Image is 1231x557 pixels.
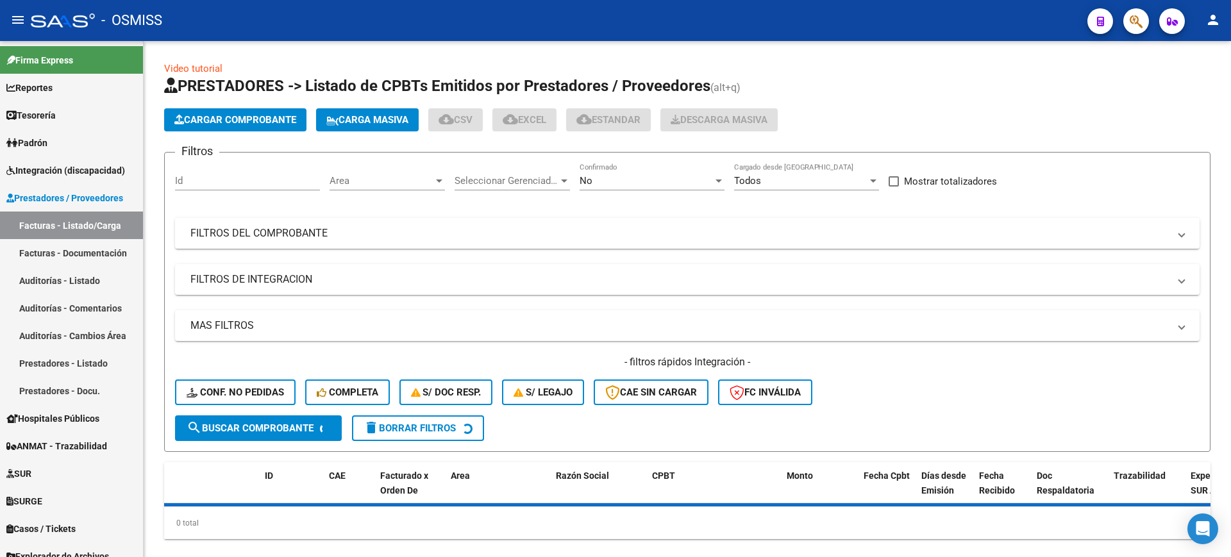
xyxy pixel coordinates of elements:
[455,175,558,187] span: Seleccionar Gerenciador
[660,108,778,131] button: Descarga Masiva
[492,108,557,131] button: EXCEL
[174,114,296,126] span: Cargar Comprobante
[101,6,162,35] span: - OSMISS
[6,412,99,426] span: Hospitales Públicos
[187,422,314,434] span: Buscar Comprobante
[858,462,916,519] datatable-header-cell: Fecha Cpbt
[6,439,107,453] span: ANMAT - Trazabilidad
[605,387,697,398] span: CAE SIN CARGAR
[439,114,473,126] span: CSV
[566,108,651,131] button: Estandar
[514,387,573,398] span: S/ legajo
[10,12,26,28] mat-icon: menu
[6,467,31,481] span: SUR
[439,112,454,127] mat-icon: cloud_download
[6,53,73,67] span: Firma Express
[730,387,801,398] span: FC Inválida
[175,355,1200,369] h4: - filtros rápidos Integración -
[710,81,741,94] span: (alt+q)
[187,420,202,435] mat-icon: search
[502,379,584,405] button: S/ legajo
[164,507,1210,539] div: 0 total
[718,379,812,405] button: FC Inválida
[556,470,609,481] span: Razón Social
[175,310,1200,341] mat-expansion-panel-header: MAS FILTROS
[399,379,493,405] button: S/ Doc Resp.
[446,462,532,519] datatable-header-cell: Area
[503,112,518,127] mat-icon: cloud_download
[6,494,42,508] span: SURGE
[921,470,966,495] span: Días desde Emisión
[187,387,284,398] span: Conf. no pedidas
[190,272,1169,287] mat-panel-title: FILTROS DE INTEGRACION
[364,422,456,434] span: Borrar Filtros
[503,114,546,126] span: EXCEL
[787,470,813,481] span: Monto
[326,114,408,126] span: Carga Masiva
[364,420,379,435] mat-icon: delete
[1032,462,1109,519] datatable-header-cell: Doc Respaldatoria
[190,319,1169,333] mat-panel-title: MAS FILTROS
[6,81,53,95] span: Reportes
[175,218,1200,249] mat-expansion-panel-header: FILTROS DEL COMPROBANTE
[265,470,273,481] span: ID
[1037,470,1094,495] span: Doc Respaldatoria
[6,163,125,178] span: Integración (discapacidad)
[594,379,708,405] button: CAE SIN CARGAR
[329,470,346,481] span: CAE
[576,112,592,127] mat-icon: cloud_download
[260,462,324,519] datatable-header-cell: ID
[175,415,342,441] button: Buscar Comprobante
[324,462,375,519] datatable-header-cell: CAE
[6,108,56,122] span: Tesorería
[380,470,428,495] span: Facturado x Orden De
[375,462,446,519] datatable-header-cell: Facturado x Orden De
[1187,513,1218,544] div: Open Intercom Messenger
[175,379,296,405] button: Conf. no pedidas
[305,379,390,405] button: Completa
[1114,470,1166,481] span: Trazabilidad
[974,462,1032,519] datatable-header-cell: Fecha Recibido
[979,470,1015,495] span: Fecha Recibido
[734,175,761,187] span: Todos
[175,142,219,160] h3: Filtros
[652,470,675,481] span: CPBT
[175,264,1200,295] mat-expansion-panel-header: FILTROS DE INTEGRACION
[6,522,76,536] span: Casos / Tickets
[1205,12,1221,28] mat-icon: person
[190,226,1169,240] mat-panel-title: FILTROS DEL COMPROBANTE
[864,470,910,481] span: Fecha Cpbt
[6,136,47,150] span: Padrón
[428,108,483,131] button: CSV
[451,470,470,481] span: Area
[904,174,997,189] span: Mostrar totalizadores
[164,77,710,95] span: PRESTADORES -> Listado de CPBTs Emitidos por Prestadores / Proveedores
[576,114,641,126] span: Estandar
[317,387,378,398] span: Completa
[551,462,647,519] datatable-header-cell: Razón Social
[660,108,778,131] app-download-masive: Descarga masiva de comprobantes (adjuntos)
[330,175,433,187] span: Area
[671,114,767,126] span: Descarga Masiva
[316,108,419,131] button: Carga Masiva
[352,415,484,441] button: Borrar Filtros
[580,175,592,187] span: No
[782,462,858,519] datatable-header-cell: Monto
[164,108,306,131] button: Cargar Comprobante
[1109,462,1185,519] datatable-header-cell: Trazabilidad
[916,462,974,519] datatable-header-cell: Días desde Emisión
[647,462,782,519] datatable-header-cell: CPBT
[411,387,482,398] span: S/ Doc Resp.
[164,63,222,74] a: Video tutorial
[6,191,123,205] span: Prestadores / Proveedores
